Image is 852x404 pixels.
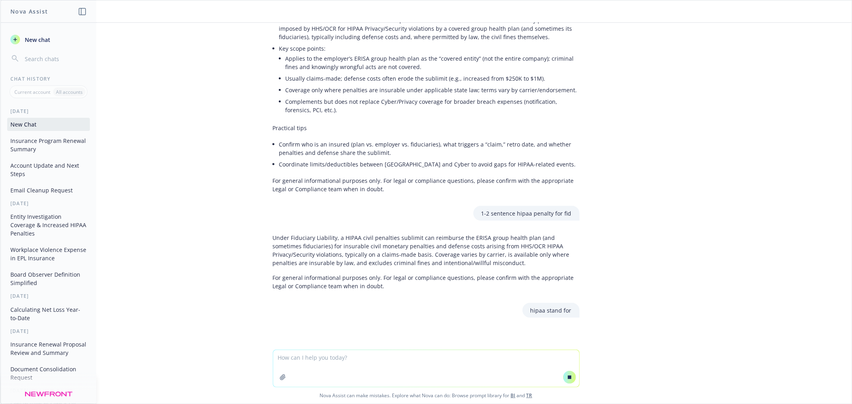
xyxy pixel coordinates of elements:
li: Coordinate limits/deductibles between [GEOGRAPHIC_DATA] and Cyber to avoid gaps for HIPAA-related... [279,158,580,170]
p: Under Fiduciary Liability, a HIPAA civil penalties sublimit can reimburse the ERISA group health ... [273,234,580,267]
li: Confirm who is an insured (plan vs. employer vs. fiduciaries), what triggers a “claim,” retro dat... [279,139,580,158]
li: Key scope points: [279,43,580,117]
button: Account Update and Next Steps [7,159,90,180]
p: All accounts [56,89,83,95]
p: For general informational purposes only. For legal or compliance questions, please confirm with t... [273,273,580,290]
button: Entity Investigation Coverage & Increased HIPAA Penalties [7,210,90,240]
button: New chat [7,32,90,47]
div: [DATE] [1,328,96,335]
li: Coverage only where penalties are insurable under applicable state law; terms vary by carrier/end... [286,84,580,96]
p: 1-2 sentence hipaa penalty for fid [481,209,572,218]
button: Board Observer Definition Simplified [7,268,90,289]
button: Insurance Renewal Proposal Review and Summary [7,338,90,359]
li: Usually claims-made; defense costs often erode the sublimit (e.g., increased from $250K to $1M). [286,73,580,84]
span: Nova Assist can make mistakes. Explore what Nova can do: Browse prompt library for and [4,387,848,404]
p: For general informational purposes only. For legal or compliance questions, please confirm with t... [273,176,580,193]
div: [DATE] [1,108,96,115]
span: New chat [23,36,50,44]
p: Current account [14,89,50,95]
a: TR [526,392,532,399]
button: Workplace Violence Expense in EPL Insurance [7,243,90,265]
li: What it is: A sublimit that can reimburse the plan and/or fiduciaries for insurable civil monetar... [279,14,580,43]
li: Applies to the employer’s ERISA group health plan as the “covered entity” (not the entire company... [286,53,580,73]
div: [DATE] [1,293,96,299]
button: Email Cleanup Request [7,184,90,197]
div: [DATE] [1,387,96,394]
div: [DATE] [1,200,96,207]
input: Search chats [23,53,87,64]
h1: Nova Assist [10,7,48,16]
button: Insurance Program Renewal Summary [7,134,90,156]
a: BI [511,392,516,399]
p: Practical tips [273,124,580,132]
p: hipaa stand for [530,306,572,315]
button: New Chat [7,118,90,131]
div: Chat History [1,75,96,82]
li: Complements but does not replace Cyber/Privacy coverage for broader breach expenses (notification... [286,96,580,116]
button: Calculating Net Loss Year-to-Date [7,303,90,325]
button: Document Consolidation Request [7,362,90,384]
